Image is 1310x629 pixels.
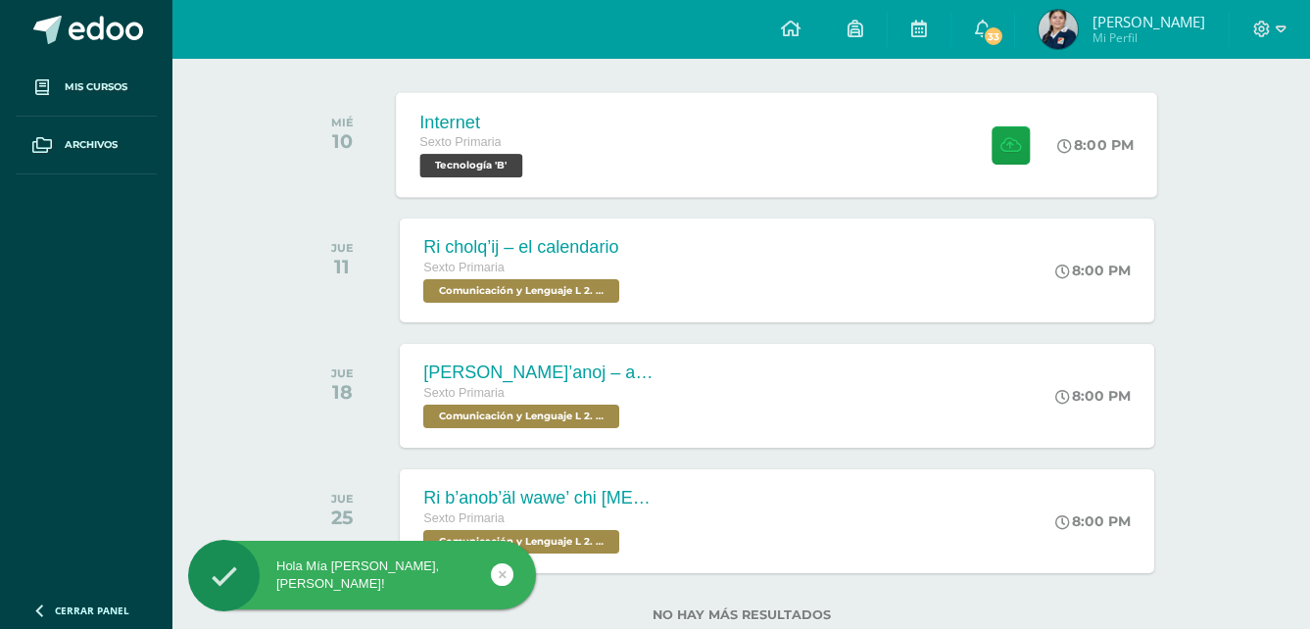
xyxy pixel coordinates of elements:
a: Mis cursos [16,59,157,117]
span: Archivos [65,137,118,153]
div: 11 [331,255,354,278]
div: 8:00 PM [1055,262,1131,279]
label: No hay más resultados [298,607,1185,622]
span: Comunicación y Lenguaje L 2. Segundo Idioma 'B' [423,530,619,554]
span: [PERSON_NAME] [1092,12,1205,31]
span: 33 [983,25,1004,47]
div: JUE [331,366,354,380]
span: Mi Perfil [1092,29,1205,46]
div: JUE [331,241,354,255]
img: 93cdc0a20ebc19555c2c4e1a42903c49.png [1039,10,1078,49]
div: JUE [331,492,354,506]
div: 8:00 PM [1055,387,1131,405]
span: Cerrar panel [55,604,129,617]
div: Hola Mía [PERSON_NAME], [PERSON_NAME]! [188,557,536,593]
a: Archivos [16,117,157,174]
div: 8:00 PM [1055,512,1131,530]
div: Ri cholq’ij – el calendario [423,237,624,258]
span: Sexto Primaria [423,511,505,525]
span: Sexto Primaria [420,135,502,149]
span: Tecnología 'B' [420,154,523,177]
div: MIÉ [331,116,354,129]
div: 18 [331,380,354,404]
span: Mis cursos [65,79,127,95]
div: Ri b’anob’äl wawe’ chi [MEDICAL_DATA] kayala’ – las culturas de [GEOGRAPHIC_DATA]. [423,488,658,508]
span: Sexto Primaria [423,261,505,274]
span: Comunicación y Lenguaje L 2. Segundo Idioma 'B' [423,405,619,428]
div: 8:00 PM [1058,136,1135,154]
div: 10 [331,129,354,153]
div: [PERSON_NAME]’anoj – adverbios. [423,363,658,383]
div: Internet [420,112,528,132]
span: Sexto Primaria [423,386,505,400]
div: 25 [331,506,354,529]
span: Comunicación y Lenguaje L 2. Segundo Idioma 'B' [423,279,619,303]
